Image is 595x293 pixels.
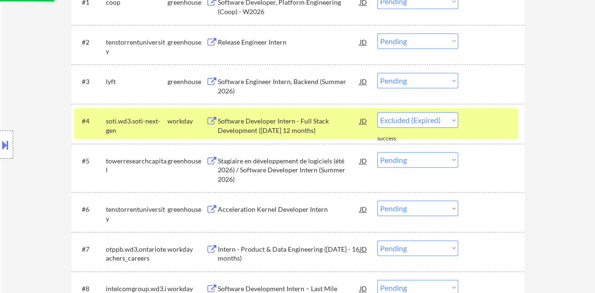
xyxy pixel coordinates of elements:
[359,33,368,50] div: JD
[218,245,360,263] div: Intern - Product & Data Engineering ([DATE] - 16 months)
[167,205,206,214] div: greenhouse
[359,152,368,169] div: JD
[106,38,167,56] div: tenstorrentuniversity
[167,156,206,166] div: greenhouse
[359,73,368,90] div: JD
[82,245,98,254] div: #7
[218,205,360,214] div: Acceleration Kernel Developer Intern
[359,112,368,129] div: JD
[218,38,360,47] div: Release Engineer Intern
[82,38,98,47] div: #2
[218,156,360,184] div: Stagiaire en développement de logiciels (été 2026) / Software Developer Intern (Summer 2026)
[167,245,206,254] div: workday
[377,135,415,143] div: success
[218,77,360,95] div: Software Engineer Intern, Backend (Summer 2026)
[167,38,206,47] div: greenhouse
[167,77,206,86] div: greenhouse
[167,116,206,126] div: workday
[218,116,360,135] div: Software Developer Intern - Full Stack Development ([DATE] 12 months)
[359,200,368,217] div: JD
[359,240,368,257] div: JD
[106,245,167,263] div: otppb.wd3.ontarioteachers_careers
